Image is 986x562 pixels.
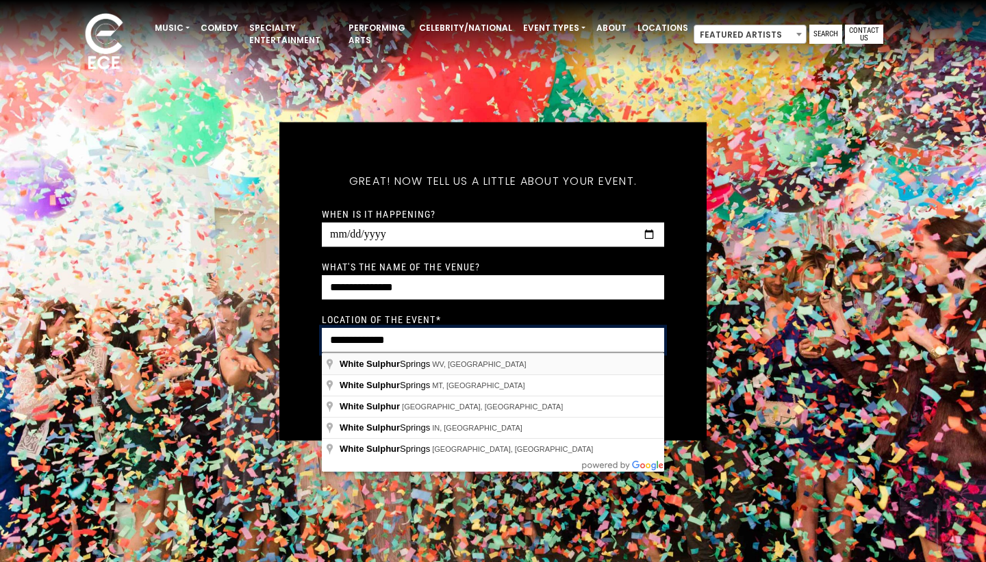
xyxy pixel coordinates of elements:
a: Celebrity/National [414,16,518,40]
span: White Sulphur [340,444,400,454]
span: Featured Artists [694,25,807,44]
a: Search [809,25,842,44]
span: [GEOGRAPHIC_DATA], [GEOGRAPHIC_DATA] [432,445,593,453]
a: Event Types [518,16,591,40]
span: Springs [340,422,432,433]
a: Comedy [195,16,244,40]
img: ece_new_logo_whitev2-1.png [70,10,138,76]
span: White Sulphur [340,401,400,411]
a: Specialty Entertainment [244,16,343,52]
span: WV, [GEOGRAPHIC_DATA] [432,360,526,368]
span: Springs [340,380,432,390]
span: IN, [GEOGRAPHIC_DATA] [432,424,522,432]
span: Springs [340,359,432,369]
span: White Sulphur [340,380,400,390]
span: [GEOGRAPHIC_DATA], [GEOGRAPHIC_DATA] [402,403,563,411]
a: Contact Us [845,25,883,44]
a: Music [149,16,195,40]
label: Location of the event [322,313,441,325]
span: White Sulphur [340,359,400,369]
a: Performing Arts [343,16,414,52]
span: Springs [340,444,432,454]
a: Locations [632,16,694,40]
span: Featured Artists [694,25,806,44]
span: White Sulphur [340,422,400,433]
label: What's the name of the venue? [322,260,480,272]
h5: Great! Now tell us a little about your event. [322,156,664,205]
span: MT, [GEOGRAPHIC_DATA] [432,381,524,389]
a: About [591,16,632,40]
label: When is it happening? [322,207,436,220]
